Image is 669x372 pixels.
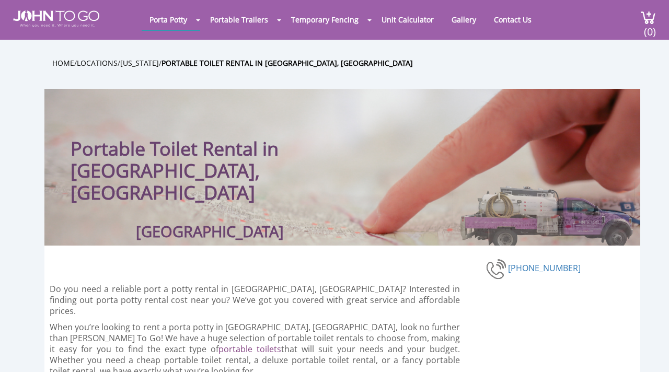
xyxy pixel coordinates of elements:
img: JOHN to go [13,10,99,27]
a: Locations [77,58,118,68]
img: cart a [640,10,656,25]
a: Temporary Fencing [283,9,366,30]
img: Truck [452,182,635,246]
button: Live Chat [627,330,669,372]
h1: Portable Toilet Rental in [GEOGRAPHIC_DATA], [GEOGRAPHIC_DATA] [71,110,408,204]
a: portable toilets [218,343,281,355]
a: Gallery [444,9,484,30]
a: Unit Calculator [374,9,442,30]
a: [US_STATE] [120,58,159,68]
a: [PHONE_NUMBER] [508,262,581,274]
a: Portable Trailers [202,9,276,30]
img: phone-number [486,258,508,281]
p: Do you need a reliable port a potty rental in [GEOGRAPHIC_DATA], [GEOGRAPHIC_DATA]? Interested in... [50,284,460,317]
h3: [GEOGRAPHIC_DATA] [136,230,284,233]
a: Home [52,58,74,68]
a: Portable Toilet Rental in [GEOGRAPHIC_DATA], [GEOGRAPHIC_DATA] [162,58,413,68]
ul: / / / [52,57,648,69]
a: Porta Potty [142,9,195,30]
a: Contact Us [486,9,539,30]
span: (0) [643,16,656,39]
